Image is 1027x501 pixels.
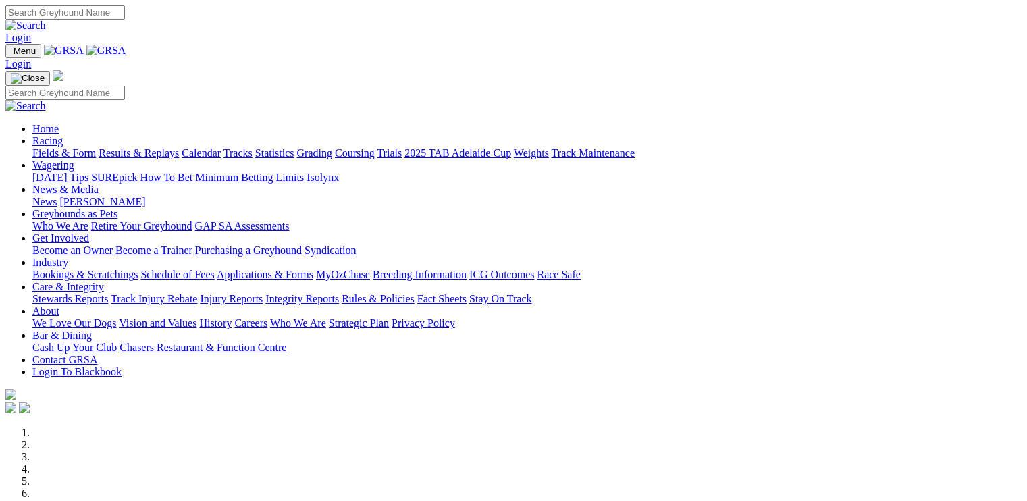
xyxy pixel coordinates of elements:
[32,366,122,377] a: Login To Blackbook
[32,257,68,268] a: Industry
[32,147,96,159] a: Fields & Form
[32,159,74,171] a: Wagering
[32,293,108,305] a: Stewards Reports
[5,71,50,86] button: Toggle navigation
[417,293,467,305] a: Fact Sheets
[140,172,193,183] a: How To Bet
[53,70,63,81] img: logo-grsa-white.png
[392,317,455,329] a: Privacy Policy
[32,135,63,147] a: Racing
[32,123,59,134] a: Home
[234,317,267,329] a: Careers
[5,58,31,70] a: Login
[32,342,117,353] a: Cash Up Your Club
[32,317,116,329] a: We Love Our Dogs
[115,244,192,256] a: Become a Trainer
[32,220,1022,232] div: Greyhounds as Pets
[469,269,534,280] a: ICG Outcomes
[32,329,92,341] a: Bar & Dining
[469,293,531,305] a: Stay On Track
[5,100,46,112] img: Search
[32,184,99,195] a: News & Media
[373,269,467,280] a: Breeding Information
[11,73,45,84] img: Close
[32,269,1022,281] div: Industry
[32,342,1022,354] div: Bar & Dining
[316,269,370,280] a: MyOzChase
[32,147,1022,159] div: Racing
[32,196,1022,208] div: News & Media
[195,172,304,183] a: Minimum Betting Limits
[32,220,88,232] a: Who We Are
[19,402,30,413] img: twitter.svg
[537,269,580,280] a: Race Safe
[217,269,313,280] a: Applications & Forms
[377,147,402,159] a: Trials
[99,147,179,159] a: Results & Replays
[5,20,46,32] img: Search
[32,281,104,292] a: Care & Integrity
[14,46,36,56] span: Menu
[265,293,339,305] a: Integrity Reports
[5,5,125,20] input: Search
[32,196,57,207] a: News
[111,293,197,305] a: Track Injury Rebate
[91,172,137,183] a: SUREpick
[305,244,356,256] a: Syndication
[32,172,1022,184] div: Wagering
[514,147,549,159] a: Weights
[120,342,286,353] a: Chasers Restaurant & Function Centre
[200,293,263,305] a: Injury Reports
[5,86,125,100] input: Search
[32,208,117,219] a: Greyhounds as Pets
[552,147,635,159] a: Track Maintenance
[86,45,126,57] img: GRSA
[342,293,415,305] a: Rules & Policies
[195,220,290,232] a: GAP SA Assessments
[5,32,31,43] a: Login
[140,269,214,280] a: Schedule of Fees
[59,196,145,207] a: [PERSON_NAME]
[32,244,113,256] a: Become an Owner
[32,293,1022,305] div: Care & Integrity
[270,317,326,329] a: Who We Are
[329,317,389,329] a: Strategic Plan
[32,244,1022,257] div: Get Involved
[91,220,192,232] a: Retire Your Greyhound
[404,147,511,159] a: 2025 TAB Adelaide Cup
[255,147,294,159] a: Statistics
[182,147,221,159] a: Calendar
[335,147,375,159] a: Coursing
[32,172,88,183] a: [DATE] Tips
[5,389,16,400] img: logo-grsa-white.png
[119,317,196,329] a: Vision and Values
[307,172,339,183] a: Isolynx
[199,317,232,329] a: History
[195,244,302,256] a: Purchasing a Greyhound
[32,232,89,244] a: Get Involved
[5,44,41,58] button: Toggle navigation
[32,317,1022,329] div: About
[297,147,332,159] a: Grading
[5,402,16,413] img: facebook.svg
[32,354,97,365] a: Contact GRSA
[32,269,138,280] a: Bookings & Scratchings
[32,305,59,317] a: About
[44,45,84,57] img: GRSA
[223,147,253,159] a: Tracks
